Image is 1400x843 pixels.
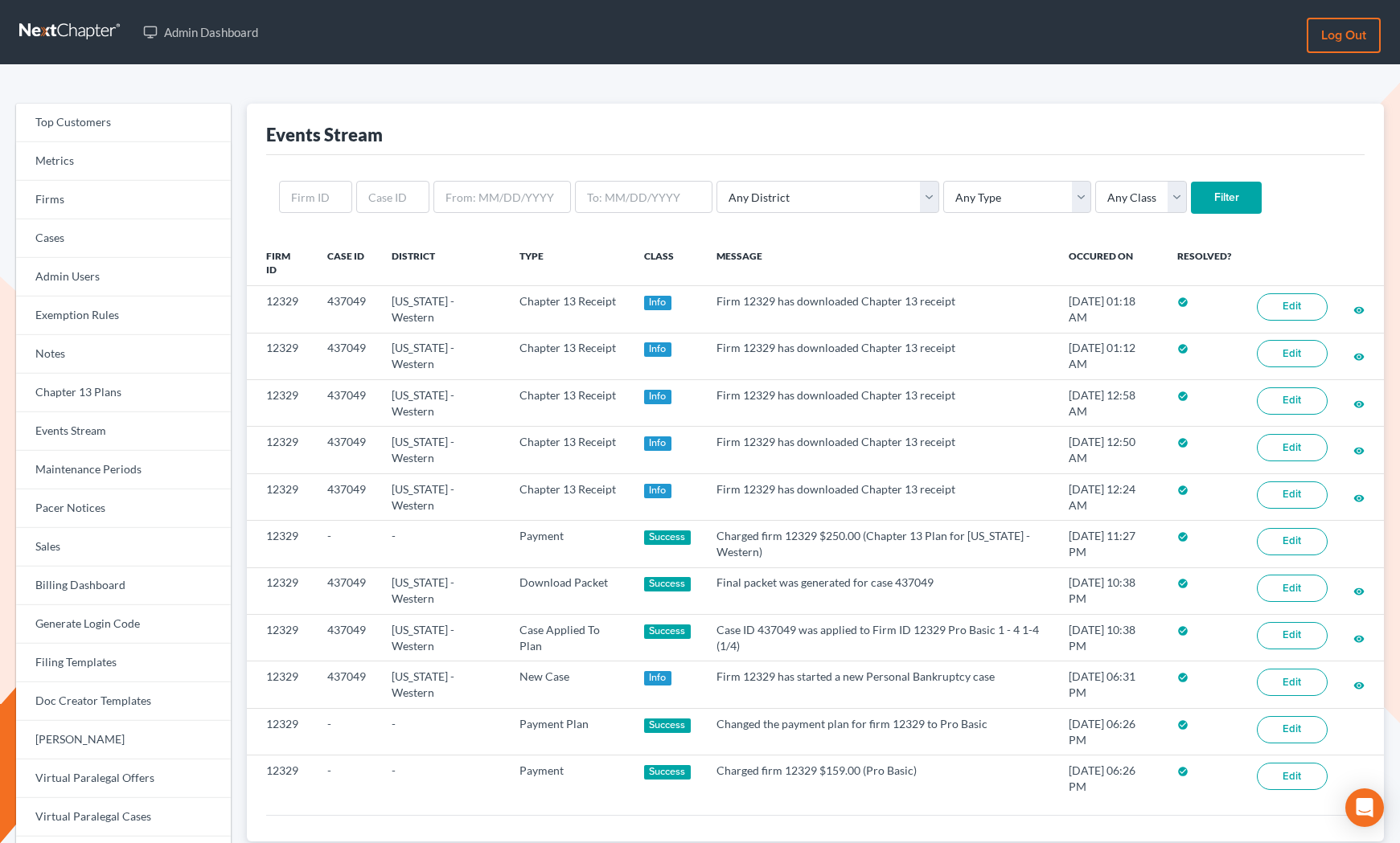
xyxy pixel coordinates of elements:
[507,286,631,333] td: Chapter 13 Receipt
[1056,473,1164,520] td: [DATE] 12:24 AM
[314,286,379,333] td: 437049
[704,661,1056,708] td: Firm 12329 has started a new Personal Bankruptcy case
[1257,763,1328,790] a: Edit
[379,380,506,427] td: [US_STATE] - Western
[1257,434,1328,461] a: Edit
[1353,302,1365,316] a: visibility
[507,755,631,802] td: Payment
[1177,485,1189,496] i: check_circle
[644,577,691,591] div: Success
[1177,343,1189,354] i: check_circle
[704,473,1056,520] td: Firm 12329 has downloaded Chapter 13 receipt
[704,239,1056,286] th: Message
[16,412,231,451] a: Events Stream
[704,333,1056,379] td: Firm 12329 has downloaded Chapter 13 receipt
[507,521,631,567] td: Payment
[1345,788,1384,827] div: Open Intercom Messenger
[314,473,379,520] td: 437049
[16,759,231,798] a: Virtual Paralegal Offers
[1353,349,1365,362] a: visibility
[247,239,314,286] th: Firm ID
[1056,239,1164,286] th: Occured On
[314,427,379,473] td: 437049
[1056,708,1164,755] td: [DATE] 06:26 PM
[314,708,379,755] td: -
[644,484,671,498] div: Info
[704,708,1056,755] td: Changed the payment plan for firm 12329 to Pro Basic
[1257,669,1328,696] a: Edit
[507,239,631,286] th: Type
[314,755,379,802] td: -
[1353,305,1365,316] i: visibility
[644,718,691,733] div: Success
[507,567,631,614] td: Download Packet
[247,286,314,333] td: 12329
[1257,716,1328,743] a: Edit
[575,181,712,213] input: To: MM/DD/YYYY
[1353,490,1365,504] a: visibility
[266,123,383,146] div: Events Stream
[16,335,231,374] a: Notes
[1177,719,1189,730] i: check_circle
[379,473,506,520] td: [US_STATE] - Western
[379,615,506,661] td: [US_STATE] - Western
[704,755,1056,802] td: Charged firm 12329 $159.00 (Pro Basic)
[16,567,231,605] a: Billing Dashboard
[1353,396,1365,410] a: visibility
[507,380,631,427] td: Chapter 13 Receipt
[247,521,314,567] td: 12329
[314,615,379,661] td: 437049
[1177,531,1189,542] i: check_circle
[247,567,314,614] td: 12329
[507,427,631,473] td: Chapter 13 Receipt
[1177,625,1189,636] i: check_circle
[379,708,506,755] td: -
[247,755,314,802] td: 12329
[1353,677,1365,691] a: visibility
[704,521,1056,567] td: Charged firm 12329 $250.00 (Chapter 13 Plan for [US_STATE] - Western)
[644,296,671,310] div: Info
[379,239,506,286] th: District
[1353,586,1365,597] i: visibility
[247,427,314,473] td: 12329
[1056,521,1164,567] td: [DATE] 11:27 PM
[1257,575,1328,602] a: Edit
[16,798,231,837] a: Virtual Paralegal Cases
[16,489,231,528] a: Pacer Notices
[507,661,631,708] td: New Case
[1056,615,1164,661] td: [DATE] 10:38 PM
[507,615,631,661] td: Case Applied To Plan
[704,380,1056,427] td: Firm 12329 has downloaded Chapter 13 receipt
[247,380,314,427] td: 12329
[1257,387,1328,415] a: Edit
[1164,239,1244,286] th: Resolved?
[1177,578,1189,589] i: check_circle
[247,661,314,708] td: 12329
[507,473,631,520] td: Chapter 13 Receipt
[314,567,379,614] td: 437049
[247,473,314,520] td: 12329
[379,661,506,708] td: [US_STATE] - Western
[1353,583,1365,597] a: visibility
[1307,18,1381,53] a: Log out
[16,682,231,721] a: Doc Creator Templates
[16,644,231,682] a: Filing Templates
[16,374,231,412] a: Chapter 13 Plans
[1257,528,1328,555] a: Edit
[507,333,631,379] td: Chapter 13 Receipt
[314,521,379,567] td: -
[1353,443,1365,456] a: visibility
[16,528,231,567] a: Sales
[1257,293,1328,321] a: Edit
[433,181,571,213] input: From: MM/DD/YYYY
[314,239,379,286] th: Case ID
[1353,633,1365,645] i: visibility
[1056,427,1164,473] td: [DATE] 12:50 AM
[16,297,231,335] a: Exemption Rules
[314,661,379,708] td: 437049
[644,624,691,639] div: Success
[1353,631,1365,645] a: visibility
[379,286,506,333] td: [US_STATE] - Western
[1177,297,1189,308] i: check_circle
[16,181,231,219] a: Firms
